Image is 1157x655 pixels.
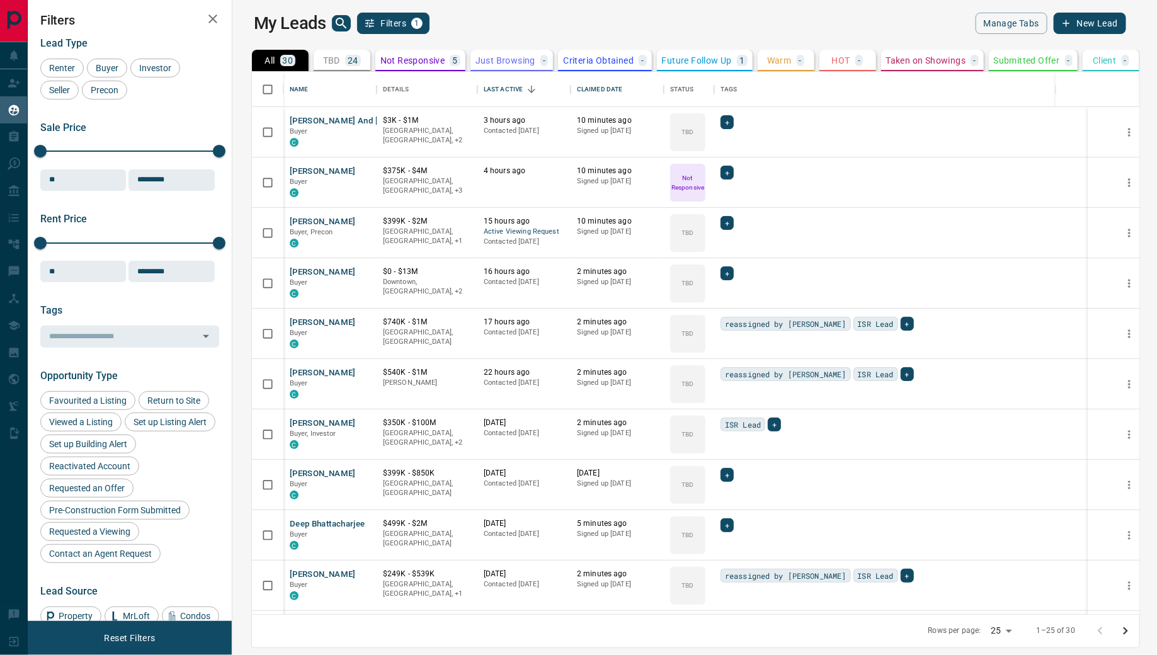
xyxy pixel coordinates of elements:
[571,72,664,107] div: Claimed Date
[383,518,471,529] p: $499K - $2M
[1120,576,1139,595] button: more
[725,368,846,380] span: reassigned by [PERSON_NAME]
[323,56,340,65] p: TBD
[452,56,457,65] p: 5
[290,367,356,379] button: [PERSON_NAME]
[290,518,365,530] button: Deep Bhattacharjee
[40,370,118,382] span: Opportunity Type
[721,518,734,532] div: +
[577,72,623,107] div: Claimed Date
[290,127,308,135] span: Buyer
[905,368,909,380] span: +
[1120,425,1139,444] button: more
[725,569,846,582] span: reassigned by [PERSON_NAME]
[1120,224,1139,242] button: more
[1120,476,1139,494] button: more
[40,304,62,316] span: Tags
[290,317,356,329] button: [PERSON_NAME]
[40,457,139,476] div: Reactivated Account
[681,278,693,288] p: TBD
[973,56,976,65] p: -
[484,126,564,136] p: Contacted [DATE]
[577,569,658,579] p: 2 minutes ago
[858,317,894,330] span: ISR Lead
[290,239,299,248] div: condos.ca
[45,85,74,95] span: Seller
[45,63,79,73] span: Renter
[577,529,658,539] p: Signed up [DATE]
[681,379,693,389] p: TBD
[681,127,693,137] p: TBD
[265,56,275,65] p: All
[484,428,564,438] p: Contacted [DATE]
[681,581,693,590] p: TBD
[577,367,658,378] p: 2 minutes ago
[1120,173,1139,192] button: more
[1093,56,1116,65] p: Client
[82,81,127,100] div: Precon
[901,317,914,331] div: +
[772,418,777,431] span: +
[577,518,658,529] p: 5 minutes ago
[484,518,564,529] p: [DATE]
[290,216,356,228] button: [PERSON_NAME]
[905,317,909,330] span: +
[886,56,966,65] p: Taken on Showings
[725,418,761,431] span: ISR Lead
[577,428,658,438] p: Signed up [DATE]
[348,56,358,65] p: 24
[332,15,351,31] button: search button
[383,227,471,246] p: Mississauga
[357,13,430,34] button: Filters1
[383,327,471,347] p: [GEOGRAPHIC_DATA], [GEOGRAPHIC_DATA]
[681,480,693,489] p: TBD
[799,56,802,65] p: -
[45,483,129,493] span: Requested an Offer
[577,378,658,388] p: Signed up [DATE]
[383,126,471,145] p: Midtown | Central, Toronto
[40,59,84,77] div: Renter
[1124,56,1127,65] p: -
[40,585,98,597] span: Lead Source
[197,327,215,345] button: Open
[681,329,693,338] p: TBD
[290,166,356,178] button: [PERSON_NAME]
[1054,13,1126,34] button: New Lead
[290,289,299,298] div: condos.ca
[714,72,1087,107] div: Tags
[484,166,564,176] p: 4 hours ago
[383,115,471,126] p: $3K - $1M
[1120,123,1139,142] button: more
[254,13,326,33] h1: My Leads
[681,430,693,439] p: TBD
[86,85,123,95] span: Precon
[290,390,299,399] div: condos.ca
[290,72,309,107] div: Name
[380,56,445,65] p: Not Responsive
[484,479,564,489] p: Contacted [DATE]
[484,327,564,338] p: Contacted [DATE]
[290,468,356,480] button: [PERSON_NAME]
[767,56,792,65] p: Warm
[725,267,729,280] span: +
[125,413,215,431] div: Set up Listing Alert
[383,579,471,599] p: Toronto
[40,501,190,520] div: Pre-Construction Form Submitted
[725,166,729,179] span: +
[290,569,356,581] button: [PERSON_NAME]
[577,327,658,338] p: Signed up [DATE]
[130,59,180,77] div: Investor
[1113,618,1138,644] button: Go to next page
[1120,526,1139,545] button: more
[577,468,658,479] p: [DATE]
[45,417,117,427] span: Viewed a Listing
[1068,56,1070,65] p: -
[290,228,333,236] span: Buyer, Precon
[383,277,471,297] p: Midtown | Central, Toronto
[484,468,564,479] p: [DATE]
[290,591,299,600] div: condos.ca
[290,339,299,348] div: condos.ca
[1037,625,1075,636] p: 1–25 of 30
[484,367,564,378] p: 22 hours ago
[577,166,658,176] p: 10 minutes ago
